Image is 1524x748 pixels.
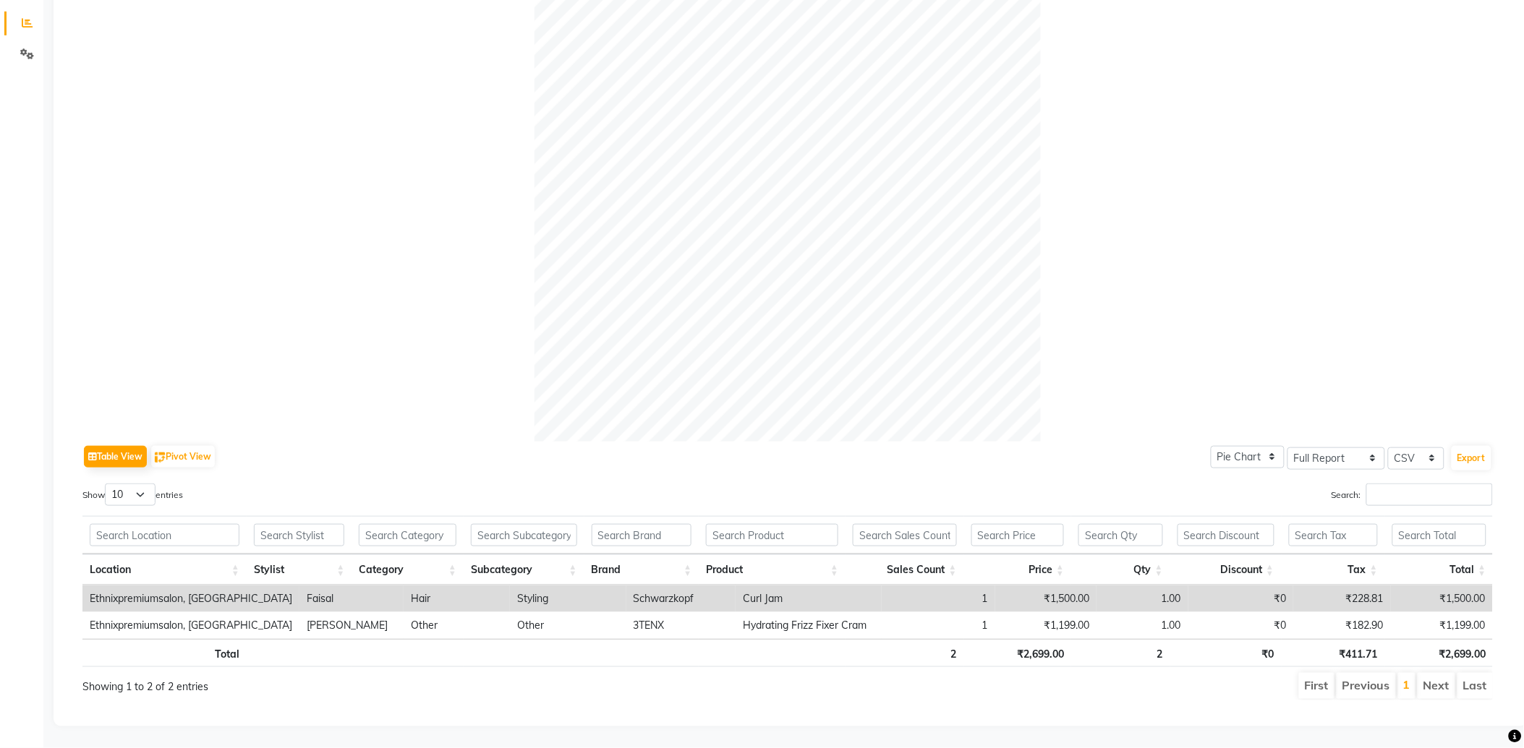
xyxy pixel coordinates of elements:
[404,612,510,639] td: Other
[90,524,239,546] input: Search Location
[1293,612,1390,639] td: ₹182.90
[706,524,838,546] input: Search Product
[592,524,692,546] input: Search Brand
[82,639,247,667] th: Total
[584,554,699,585] th: Brand: activate to sort column ascending
[82,554,247,585] th: Location: activate to sort column ascending
[254,524,345,546] input: Search Stylist
[82,612,299,639] td: Ethnixpremiumsalon, [GEOGRAPHIC_DATA]
[359,524,456,546] input: Search Category
[1385,639,1494,667] th: ₹2,699.00
[699,554,846,585] th: Product: activate to sort column ascending
[846,554,964,585] th: Sales Count: activate to sort column ascending
[971,524,1065,546] input: Search Price
[1071,554,1170,585] th: Qty: activate to sort column ascending
[882,612,995,639] td: 1
[247,554,352,585] th: Stylist: activate to sort column ascending
[1452,446,1491,470] button: Export
[1188,585,1294,612] td: ₹0
[471,524,577,546] input: Search Subcategory
[1178,524,1274,546] input: Search Discount
[1188,612,1294,639] td: ₹0
[1391,612,1493,639] td: ₹1,199.00
[736,612,881,639] td: Hydrating Frizz Fixer Cram
[299,585,404,612] td: Faisal
[882,585,995,612] td: 1
[1170,554,1282,585] th: Discount: activate to sort column ascending
[510,612,626,639] td: Other
[82,671,657,695] div: Showing 1 to 2 of 2 entries
[1385,554,1494,585] th: Total: activate to sort column ascending
[151,446,215,468] button: Pivot View
[1097,612,1188,639] td: 1.00
[464,554,584,585] th: Subcategory: activate to sort column ascending
[82,483,183,506] label: Show entries
[1097,585,1188,612] td: 1.00
[626,585,736,612] td: Schwarzkopf
[299,612,404,639] td: [PERSON_NAME]
[352,554,464,585] th: Category: activate to sort column ascending
[853,524,957,546] input: Search Sales Count
[1332,483,1493,506] label: Search:
[84,446,147,468] button: Table View
[1078,524,1162,546] input: Search Qty
[82,585,299,612] td: Ethnixpremiumsalon, [GEOGRAPHIC_DATA]
[964,639,1072,667] th: ₹2,699.00
[626,612,736,639] td: 3TENX
[1293,585,1390,612] td: ₹228.81
[1391,585,1493,612] td: ₹1,500.00
[1366,483,1493,506] input: Search:
[1282,554,1386,585] th: Tax: activate to sort column ascending
[1170,639,1282,667] th: ₹0
[155,452,166,463] img: pivot.png
[1403,678,1410,692] a: 1
[846,639,964,667] th: 2
[1392,524,1486,546] input: Search Total
[1071,639,1170,667] th: 2
[995,612,1097,639] td: ₹1,199.00
[1289,524,1379,546] input: Search Tax
[995,585,1097,612] td: ₹1,500.00
[510,585,626,612] td: Styling
[736,585,881,612] td: Curl Jam
[105,483,156,506] select: Showentries
[1282,639,1386,667] th: ₹411.71
[404,585,510,612] td: Hair
[964,554,1072,585] th: Price: activate to sort column ascending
